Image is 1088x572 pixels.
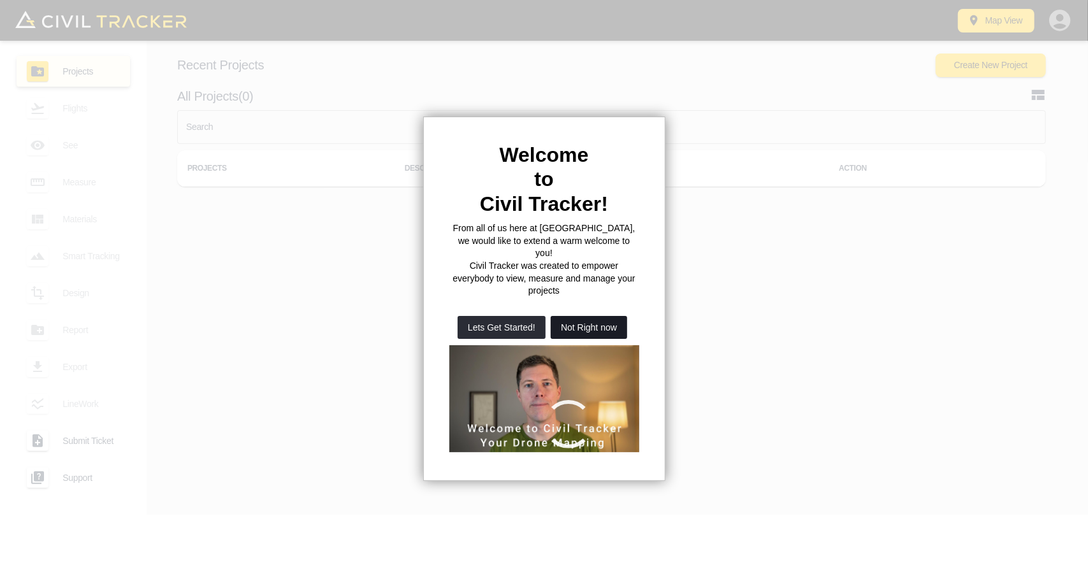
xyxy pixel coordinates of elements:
button: Not Right now [551,316,627,339]
button: Lets Get Started! [458,316,546,339]
h2: Civil Tracker! [449,192,639,216]
iframe: Welcome to Civil Tracker [449,345,640,452]
h2: Welcome [449,143,639,167]
p: From all of us here at [GEOGRAPHIC_DATA], we would like to extend a warm welcome to you! [449,222,639,260]
h2: to [449,167,639,191]
p: Civil Tracker was created to empower everybody to view, measure and manage your projects [449,260,639,297]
